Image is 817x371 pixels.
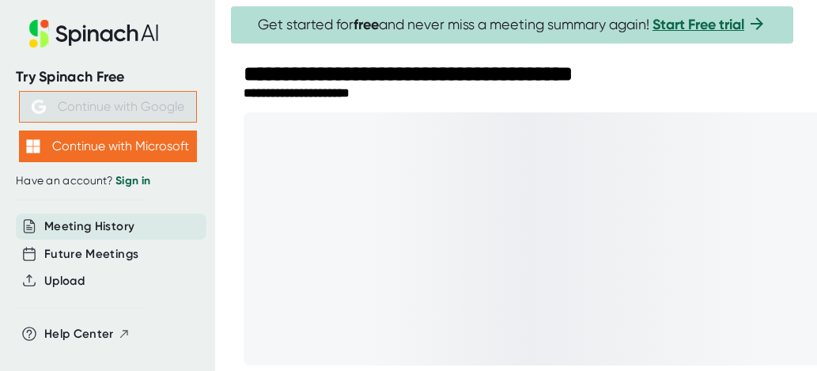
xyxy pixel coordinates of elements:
[44,272,85,290] button: Upload
[44,325,114,343] span: Help Center
[44,245,138,263] button: Future Meetings
[32,100,46,114] img: Aehbyd4JwY73AAAAAElFTkSuQmCC
[16,174,199,188] div: Have an account?
[44,218,134,236] button: Meeting History
[44,325,130,343] button: Help Center
[354,16,379,33] b: free
[19,91,197,123] button: Continue with Google
[19,131,197,162] button: Continue with Microsoft
[115,174,150,187] a: Sign in
[652,16,744,33] a: Start Free trial
[258,16,766,34] span: Get started for and never miss a meeting summary again!
[16,68,199,86] div: Try Spinach Free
